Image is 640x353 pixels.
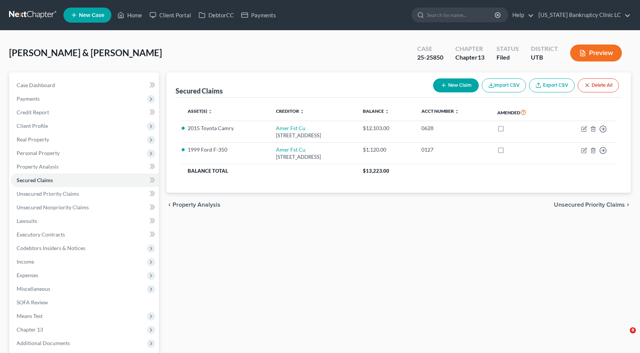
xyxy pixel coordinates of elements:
[11,201,159,214] a: Unsecured Nonpriority Claims
[363,124,409,132] div: $12,103.00
[385,109,389,114] i: unfold_more
[17,177,53,183] span: Secured Claims
[625,202,631,208] i: chevron_right
[509,8,534,22] a: Help
[167,202,173,208] i: chevron_left
[531,45,558,53] div: District
[17,272,38,278] span: Expenses
[11,78,159,92] a: Case Dashboard
[11,228,159,241] a: Executory Contracts
[482,78,526,92] button: Import CSV
[182,164,357,178] th: Balance Total
[208,109,213,114] i: unfold_more
[17,299,48,305] span: SOFA Review
[421,124,485,132] div: 0628
[17,123,48,129] span: Client Profile
[614,327,632,345] iframe: Intercom live chat
[188,108,213,114] a: Asset(s) unfold_more
[11,296,159,309] a: SOFA Review
[114,8,146,22] a: Home
[276,153,351,161] div: [STREET_ADDRESS]
[497,53,519,62] div: Filed
[17,136,49,143] span: Real Property
[554,202,631,208] button: Unsecured Priority Claims chevron_right
[529,78,575,92] a: Export CSV
[276,132,351,139] div: [STREET_ADDRESS]
[417,53,443,62] div: 25-25850
[9,47,162,58] span: [PERSON_NAME] & [PERSON_NAME]
[17,190,79,197] span: Unsecured Priority Claims
[363,168,389,174] span: $13,223.00
[173,202,221,208] span: Property Analysis
[554,202,625,208] span: Unsecured Priority Claims
[176,86,223,95] div: Secured Claims
[535,8,631,22] a: [US_STATE] Bankruptcy Clinic LC
[17,313,43,319] span: Means Test
[11,160,159,173] a: Property Analysis
[79,12,104,18] span: New Case
[417,45,443,53] div: Case
[11,173,159,187] a: Secured Claims
[188,146,264,153] li: 1999 Ford F-350
[276,146,305,153] a: Amer Fst Cu
[497,45,519,53] div: Status
[167,202,221,208] button: chevron_left Property Analysis
[17,95,40,102] span: Payments
[17,109,49,115] span: Credit Report
[276,125,305,131] a: Amer Fst Cu
[17,204,89,210] span: Unsecured Nonpriority Claims
[17,245,85,251] span: Codebtors Insiders & Notices
[17,82,55,88] span: Case Dashboard
[276,108,304,114] a: Creditor unfold_more
[17,285,50,292] span: Miscellaneous
[11,106,159,119] a: Credit Report
[455,109,459,114] i: unfold_more
[17,231,65,238] span: Executory Contracts
[421,146,485,153] div: 0127
[17,326,43,333] span: Chapter 13
[578,78,619,92] button: Delete All
[421,108,459,114] a: Acct Number unfold_more
[455,53,484,62] div: Chapter
[17,163,59,170] span: Property Analysis
[427,8,496,22] input: Search by name...
[17,150,60,156] span: Personal Property
[531,53,558,62] div: UTB
[491,104,554,121] th: Amended
[433,78,479,92] button: New Claim
[195,8,237,22] a: DebtorCC
[17,258,34,265] span: Income
[11,187,159,201] a: Unsecured Priority Claims
[363,146,409,153] div: $1,120.00
[17,340,70,346] span: Additional Documents
[146,8,195,22] a: Client Portal
[455,45,484,53] div: Chapter
[17,218,37,224] span: Lawsuits
[630,327,636,333] span: 8
[188,124,264,132] li: 2015 Toyota Camry
[300,109,304,114] i: unfold_more
[363,108,389,114] a: Balance unfold_more
[478,54,484,61] span: 13
[570,45,622,61] button: Preview
[237,8,280,22] a: Payments
[11,214,159,228] a: Lawsuits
